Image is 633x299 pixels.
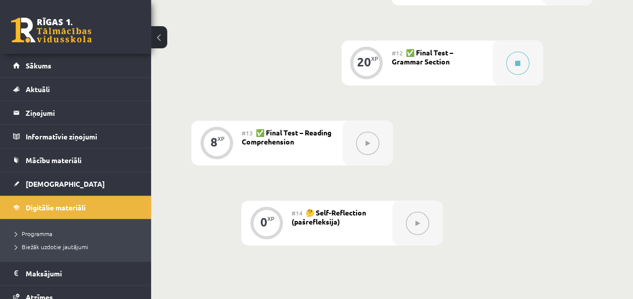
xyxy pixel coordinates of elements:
legend: Ziņojumi [26,101,138,124]
a: Rīgas 1. Tālmācības vidusskola [11,18,92,43]
div: 0 [260,217,267,227]
legend: Informatīvie ziņojumi [26,125,138,148]
div: 8 [210,137,218,146]
div: 20 [357,57,371,66]
span: Sākums [26,61,51,70]
a: Ziņojumi [13,101,138,124]
legend: Maksājumi [26,262,138,285]
div: XP [371,56,378,61]
span: Aktuāli [26,85,50,94]
a: Biežāk uzdotie jautājumi [15,242,141,251]
a: Mācību materiāli [13,148,138,172]
span: ✅ Final Test – Reading Comprehension [242,128,331,146]
div: XP [267,216,274,221]
span: Digitālie materiāli [26,203,86,212]
div: XP [218,136,225,141]
span: Programma [15,230,52,238]
span: Mācību materiāli [26,156,82,165]
a: Informatīvie ziņojumi [13,125,138,148]
a: Sākums [13,54,138,77]
a: Digitālie materiāli [13,196,138,219]
span: Biežāk uzdotie jautājumi [15,243,88,251]
span: ✅ Final Test – Grammar Section [392,48,453,66]
span: [DEMOGRAPHIC_DATA] [26,179,105,188]
a: Programma [15,229,141,238]
span: #13 [242,129,253,137]
a: Maksājumi [13,262,138,285]
span: #12 [392,49,403,57]
a: [DEMOGRAPHIC_DATA] [13,172,138,195]
a: Aktuāli [13,78,138,101]
span: 🤔 Self-Reflection (pašrefleksija) [292,208,366,226]
span: #14 [292,209,303,217]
